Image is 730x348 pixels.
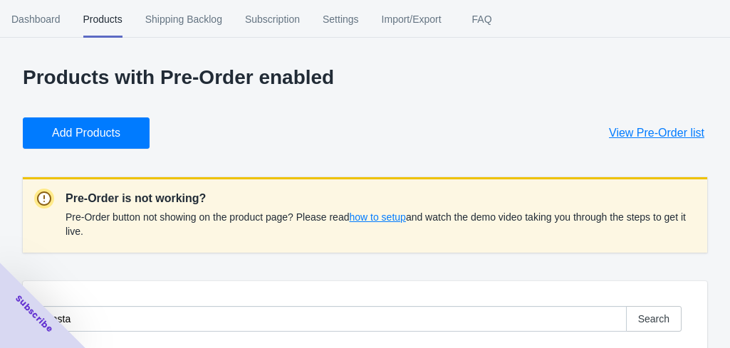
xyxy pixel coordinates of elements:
p: Pre-Order is not working? [66,190,696,207]
span: Subscribe [13,292,56,335]
button: View Pre-Order list [592,117,721,149]
p: Products with Pre-Order enabled [23,66,707,89]
span: Settings [323,1,359,38]
span: Dashboard [11,1,61,38]
span: Subscription [245,1,300,38]
button: Add Products [23,117,150,149]
span: FAQ [464,1,500,38]
span: Search [638,313,669,325]
span: Pre-Order button not showing on the product page? Please read and watch the demo video taking you... [66,211,686,237]
span: View Pre-Order list [609,126,704,140]
span: Shipping Backlog [145,1,222,38]
span: Import/Export [382,1,442,38]
span: how to setup [349,211,405,223]
button: Search [626,306,682,332]
span: Add Products [52,126,120,140]
span: Products [83,1,122,38]
input: Search products in pre-order list [37,306,627,332]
